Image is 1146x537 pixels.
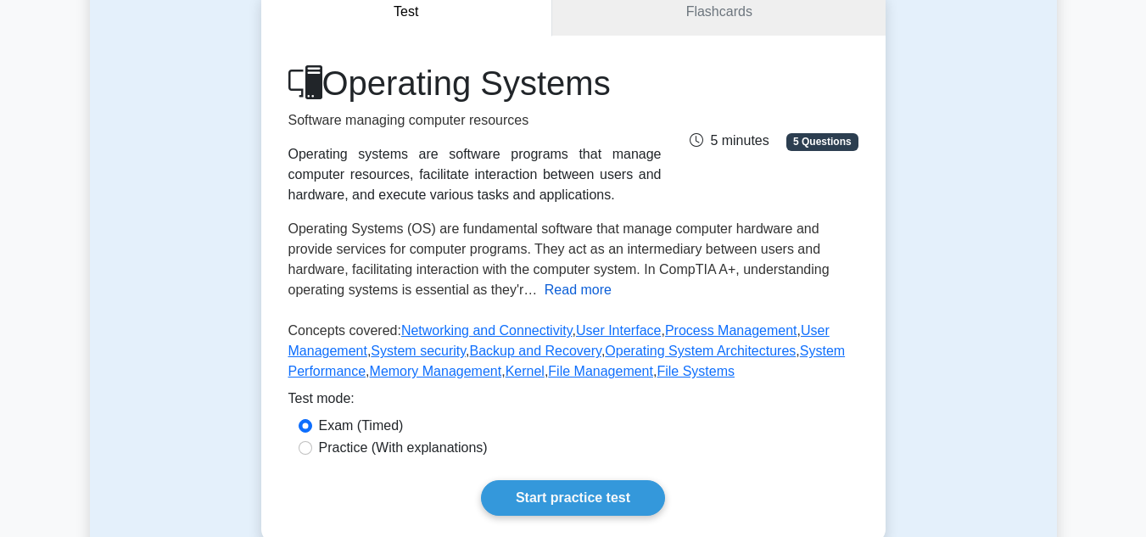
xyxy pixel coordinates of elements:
a: File Systems [657,364,735,378]
h1: Operating Systems [288,63,662,103]
div: Operating systems are software programs that manage computer resources, facilitate interaction be... [288,144,662,205]
div: Test mode: [288,389,858,416]
p: Concepts covered: , , , , , , , , , , , [288,321,858,389]
a: Kernel [506,364,545,378]
a: System security [371,344,466,358]
span: Operating Systems (OS) are fundamental software that manage computer hardware and provide service... [288,221,830,297]
button: Read more [545,280,612,300]
a: File Management [548,364,653,378]
a: User Interface [576,323,661,338]
a: Operating System Architectures [605,344,796,358]
a: Backup and Recovery [470,344,601,358]
a: Process Management [665,323,797,338]
a: Memory Management [370,364,502,378]
a: Networking and Connectivity [401,323,573,338]
a: Start practice test [481,480,665,516]
label: Exam (Timed) [319,416,404,436]
label: Practice (With explanations) [319,438,488,458]
span: 5 Questions [786,133,858,150]
p: Software managing computer resources [288,110,662,131]
span: 5 minutes [690,133,769,148]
